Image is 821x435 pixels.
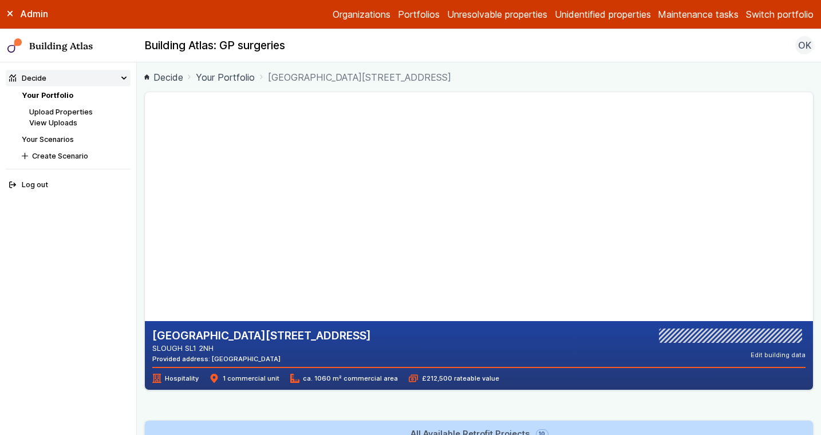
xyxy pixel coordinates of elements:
[746,7,814,21] button: Switch portfolio
[795,36,814,54] button: OK
[398,7,440,21] a: Portfolios
[751,350,806,359] button: Edit building data
[268,70,451,84] span: [GEOGRAPHIC_DATA][STREET_ADDRESS]
[6,177,131,193] button: Log out
[152,374,199,383] span: Hospitality
[29,118,77,127] a: View Uploads
[409,374,499,383] span: £212,500 rateable value
[18,148,131,164] button: Create Scenario
[210,374,279,383] span: 1 commercial unit
[555,7,651,21] a: Unidentified properties
[447,7,547,21] a: Unresolvable properties
[144,70,183,84] a: Decide
[290,374,398,383] span: ca. 1060 m² commercial area
[7,38,22,53] img: main-0bbd2752.svg
[658,7,739,21] a: Maintenance tasks
[29,108,93,116] a: Upload Properties
[152,343,371,354] address: SLOUGH SL1 2NH
[9,73,46,84] div: Decide
[196,70,255,84] a: Your Portfolio
[152,354,371,363] div: Provided address: [GEOGRAPHIC_DATA]
[144,38,285,53] h2: Building Atlas: GP surgeries
[22,91,73,100] a: Your Portfolio
[6,70,131,86] summary: Decide
[333,7,390,21] a: Organizations
[22,135,74,144] a: Your Scenarios
[152,329,371,343] h2: [GEOGRAPHIC_DATA][STREET_ADDRESS]
[798,38,811,52] span: OK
